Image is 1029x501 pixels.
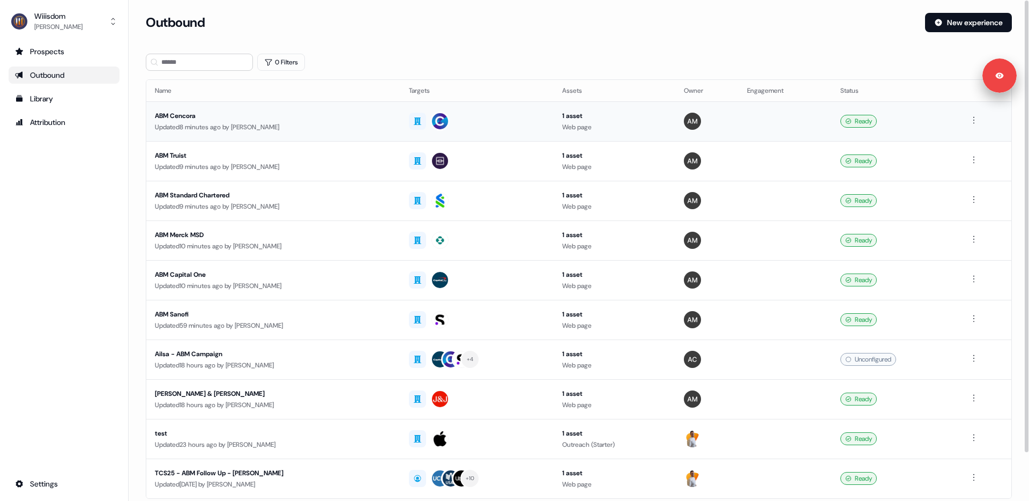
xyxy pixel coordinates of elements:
[155,360,392,371] div: Updated 18 hours ago by [PERSON_NAME]
[146,80,400,101] th: Name
[840,115,877,128] div: Ready
[155,269,392,280] div: ABM Capital One
[155,161,392,172] div: Updated 9 minutes ago by [PERSON_NAME]
[562,110,667,121] div: 1 asset
[562,349,667,359] div: 1 asset
[15,70,113,80] div: Outbound
[34,21,83,32] div: [PERSON_NAME]
[562,388,667,399] div: 1 asset
[840,154,877,167] div: Ready
[684,271,701,289] img: Ailsa
[739,80,832,101] th: Engagement
[155,110,392,121] div: ABM Cencora
[562,201,667,212] div: Web page
[684,430,701,447] img: Tony
[155,190,392,201] div: ABM Standard Chartered
[562,281,667,291] div: Web page
[562,428,667,439] div: 1 asset
[840,234,877,247] div: Ready
[155,309,392,320] div: ABM Sanofi
[466,474,475,483] div: + 10
[155,230,392,240] div: ABM Merck MSD
[562,439,667,450] div: Outreach (Starter)
[840,432,877,445] div: Ready
[562,269,667,280] div: 1 asset
[155,388,392,399] div: [PERSON_NAME] & [PERSON_NAME]
[257,54,305,71] button: 0 Filters
[684,192,701,209] img: Ailsa
[155,400,392,410] div: Updated 18 hours ago by [PERSON_NAME]
[155,201,392,212] div: Updated 9 minutes ago by [PERSON_NAME]
[155,281,392,291] div: Updated 10 minutes ago by [PERSON_NAME]
[562,400,667,410] div: Web page
[155,479,392,490] div: Updated [DATE] by [PERSON_NAME]
[9,9,120,34] button: Wiiisdom[PERSON_NAME]
[675,80,739,101] th: Owner
[562,122,667,132] div: Web page
[684,152,701,170] img: Ailsa
[9,43,120,60] a: Go to prospects
[562,360,667,371] div: Web page
[562,230,667,240] div: 1 asset
[832,80,959,101] th: Status
[155,349,392,359] div: Ailsa - ABM Campaign
[554,80,675,101] th: Assets
[15,93,113,104] div: Library
[400,80,554,101] th: Targets
[15,46,113,57] div: Prospects
[467,355,474,364] div: + 4
[925,13,1012,32] button: New experience
[9,114,120,131] a: Go to attribution
[840,393,877,406] div: Ready
[155,320,392,331] div: Updated 59 minutes ago by [PERSON_NAME]
[562,161,667,172] div: Web page
[155,122,392,132] div: Updated 8 minutes ago by [PERSON_NAME]
[155,439,392,450] div: Updated 23 hours ago by [PERSON_NAME]
[840,353,896,366] div: Unconfigured
[15,478,113,489] div: Settings
[155,468,392,478] div: TCS25 - ABM Follow Up - [PERSON_NAME]
[562,190,667,201] div: 1 asset
[155,241,392,252] div: Updated 10 minutes ago by [PERSON_NAME]
[155,428,392,439] div: test
[562,241,667,252] div: Web page
[684,232,701,249] img: Ailsa
[562,479,667,490] div: Web page
[684,470,701,487] img: Tony
[9,475,120,492] a: Go to integrations
[9,67,120,84] a: Go to outbound experience
[684,113,701,130] img: Ailsa
[840,472,877,485] div: Ready
[684,391,701,408] img: Ailsa
[562,150,667,161] div: 1 asset
[562,468,667,478] div: 1 asset
[15,117,113,128] div: Attribution
[155,150,392,161] div: ABM Truist
[562,309,667,320] div: 1 asset
[562,320,667,331] div: Web page
[684,351,701,368] img: Antoine
[684,311,701,328] img: Ailsa
[146,14,205,31] h3: Outbound
[34,11,83,21] div: Wiiisdom
[9,90,120,107] a: Go to templates
[840,194,877,207] div: Ready
[840,274,877,286] div: Ready
[840,313,877,326] div: Ready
